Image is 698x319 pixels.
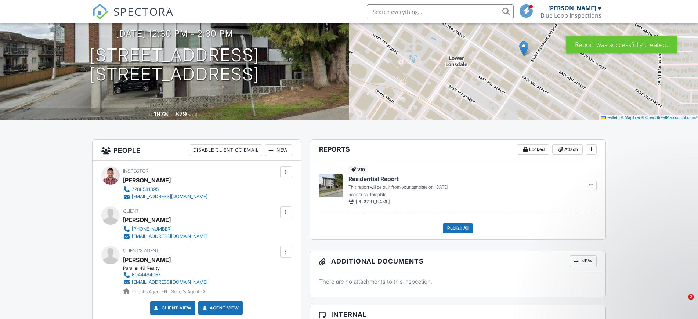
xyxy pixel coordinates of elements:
[123,248,159,253] span: Client's Agent
[548,4,596,12] div: [PERSON_NAME]
[519,41,528,56] img: Marker
[367,4,514,19] input: Search everything...
[123,279,207,286] a: [EMAIL_ADDRESS][DOMAIN_NAME]
[688,294,694,300] span: 2
[113,4,174,19] span: SPECTORA
[132,233,207,239] div: [EMAIL_ADDRESS][DOMAIN_NAME]
[93,140,301,161] h3: People
[123,265,213,271] div: Parallel 49 Realty
[123,175,171,186] div: [PERSON_NAME]
[92,4,108,20] img: The Best Home Inspection Software - Spectora
[90,46,260,84] h1: [STREET_ADDRESS] [STREET_ADDRESS]
[132,272,160,278] div: 6044464057
[145,112,153,117] span: Built
[621,115,640,120] a: © MapTiler
[551,244,698,299] iframe: Intercom notifications message
[132,289,168,294] span: Client's Agent -
[123,233,207,240] a: [EMAIL_ADDRESS][DOMAIN_NAME]
[132,279,207,285] div: [EMAIL_ADDRESS][DOMAIN_NAME]
[566,36,677,53] div: Report was successfully created.
[154,110,168,118] div: 1978
[132,226,172,232] div: [PHONE_NUMBER]
[618,115,619,120] span: |
[153,304,192,312] a: Client View
[116,29,233,39] h3: [DATE] 12:30 pm - 2:30 pm
[673,294,691,312] iframe: Intercom live chat
[601,115,617,120] a: Leaflet
[123,214,171,225] div: [PERSON_NAME]
[265,144,292,156] div: New
[132,186,159,192] div: 7788581395
[319,278,597,286] p: There are no attachments to this inspection.
[123,208,139,214] span: Client
[123,254,171,265] a: [PERSON_NAME]
[641,115,696,120] a: © OpenStreetMap contributors
[123,271,207,279] a: 6044464057
[190,144,262,156] div: Disable Client CC Email
[164,289,167,294] strong: 6
[92,10,174,25] a: SPECTORA
[175,110,187,118] div: 879
[123,193,207,200] a: [EMAIL_ADDRESS][DOMAIN_NAME]
[123,225,207,233] a: [PHONE_NUMBER]
[310,251,606,272] h3: Additional Documents
[201,304,239,312] a: Agent View
[203,289,206,294] strong: 2
[123,168,148,174] span: Inspector
[171,289,206,294] span: Seller's Agent -
[540,12,601,19] div: Blue Loop Inspections
[188,112,198,117] span: sq. ft.
[123,186,207,193] a: 7788581395
[132,194,207,200] div: [EMAIL_ADDRESS][DOMAIN_NAME]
